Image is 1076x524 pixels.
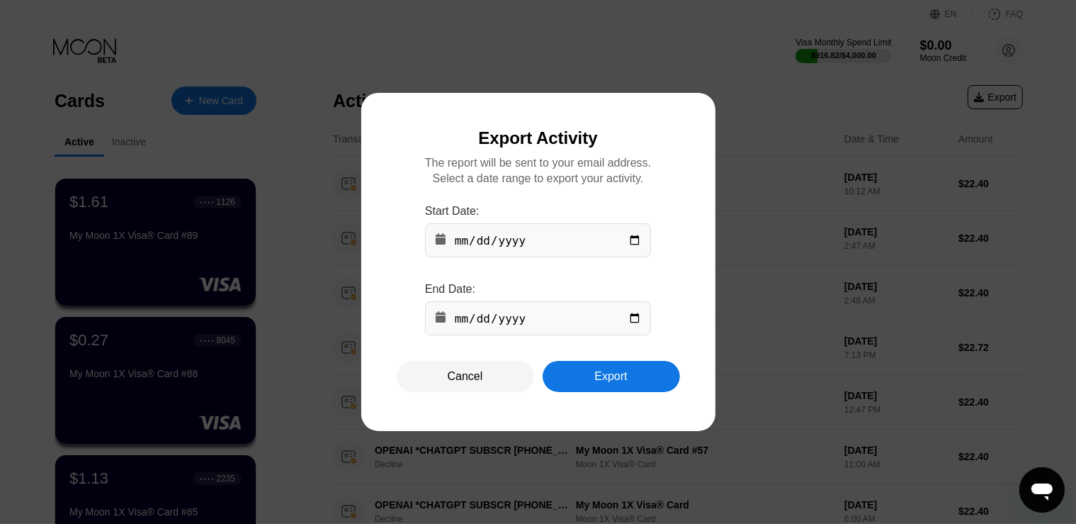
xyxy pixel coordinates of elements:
[478,128,597,148] div: Export Activity
[425,205,651,218] div: Start Date:
[594,369,627,384] div: Export
[397,361,534,392] div: Cancel
[543,361,680,392] div: Export
[425,283,651,296] div: End Date:
[448,369,483,384] div: Cancel
[425,157,651,169] div: The report will be sent to your email address.
[433,172,644,185] div: Select a date range to export your activity.
[1019,467,1065,513] iframe: Кнопка запуска окна обмена сообщениями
